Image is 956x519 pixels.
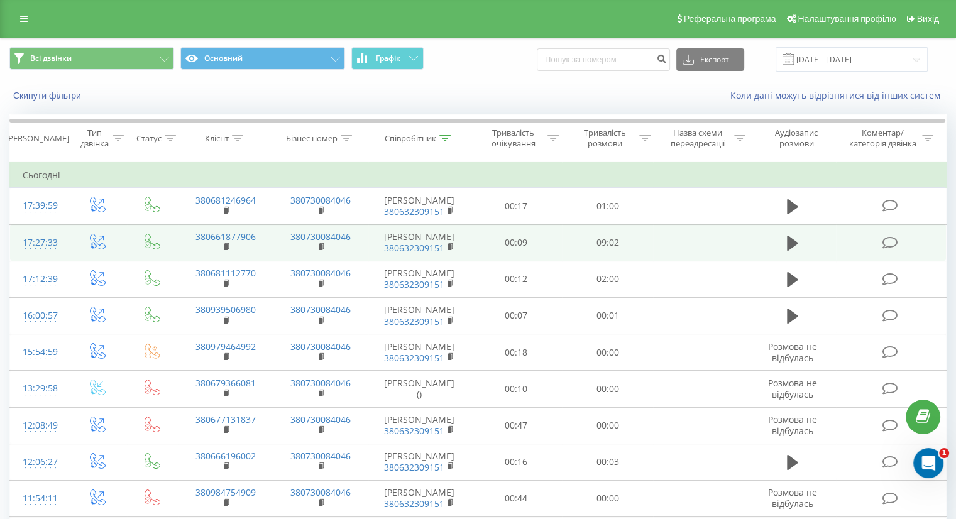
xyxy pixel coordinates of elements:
div: Коментар/категорія дзвінка [845,128,919,149]
a: 380632309151 [384,278,444,290]
div: Тип дзвінка [79,128,109,149]
a: 380730084046 [290,341,351,352]
a: 380681246964 [195,194,256,206]
td: 00:01 [562,297,653,334]
div: 13:29:58 [23,376,56,401]
td: 00:00 [562,371,653,407]
td: 02:00 [562,261,653,297]
div: 15:54:59 [23,340,56,364]
a: 380730084046 [290,303,351,315]
span: Розмова не відбулась [768,413,817,437]
a: 380677131837 [195,413,256,425]
button: Графік [351,47,424,70]
iframe: Intercom live chat [913,448,943,478]
a: 380632309151 [384,315,444,327]
button: Експорт [676,48,744,71]
td: 00:07 [471,297,562,334]
span: Розмова не відбулась [768,341,817,364]
a: 380666196002 [195,450,256,462]
a: 380730084046 [290,413,351,425]
td: [PERSON_NAME] [368,407,471,444]
a: 380984754909 [195,486,256,498]
td: 00:18 [471,334,562,371]
td: 01:00 [562,188,653,224]
a: 380679366081 [195,377,256,389]
a: 380632309151 [384,425,444,437]
span: Розмова не відбулась [768,486,817,510]
a: 380632309151 [384,205,444,217]
span: Реферальна програма [684,14,776,24]
a: 380939506980 [195,303,256,315]
div: 17:27:33 [23,231,56,255]
td: 00:16 [471,444,562,480]
a: Коли дані можуть відрізнятися вiд інших систем [730,89,947,101]
td: 00:12 [471,261,562,297]
td: 00:17 [471,188,562,224]
button: Основний [180,47,345,70]
span: Налаштування профілю [798,14,896,24]
button: Всі дзвінки [9,47,174,70]
span: Розмова не відбулась [768,377,817,400]
div: [PERSON_NAME] [6,133,69,144]
a: 380979464992 [195,341,256,352]
a: 380730084046 [290,486,351,498]
td: 00:10 [471,371,562,407]
a: 380730084046 [290,377,351,389]
span: Всі дзвінки [30,53,72,63]
td: [PERSON_NAME] [368,480,471,516]
td: 00:44 [471,480,562,516]
div: Клієнт [205,133,229,144]
span: Вихід [917,14,939,24]
td: [PERSON_NAME] [368,444,471,480]
td: 00:09 [471,224,562,261]
div: 17:12:39 [23,267,56,292]
a: 380681112770 [195,267,256,279]
td: 00:00 [562,334,653,371]
a: 380730084046 [290,194,351,206]
td: 00:00 [562,480,653,516]
a: 380730084046 [290,267,351,279]
td: Сьогодні [10,163,947,188]
td: [PERSON_NAME] [368,188,471,224]
div: Назва схеми переадресації [665,128,731,149]
div: Тривалість розмови [573,128,636,149]
div: Статус [136,133,162,144]
div: 11:54:11 [23,486,56,511]
td: [PERSON_NAME] [368,224,471,261]
td: 00:00 [562,407,653,444]
td: [PERSON_NAME] [368,297,471,334]
div: Аудіозапис розмови [760,128,833,149]
a: 380632309151 [384,242,444,254]
td: 00:03 [562,444,653,480]
td: 09:02 [562,224,653,261]
div: Бізнес номер [286,133,338,144]
div: 16:00:57 [23,303,56,328]
span: 1 [939,448,949,458]
td: [PERSON_NAME] () [368,371,471,407]
div: 17:39:59 [23,194,56,218]
td: [PERSON_NAME] [368,334,471,371]
a: 380730084046 [290,450,351,462]
div: Співробітник [385,133,436,144]
a: 380661877906 [195,231,256,243]
td: 00:47 [471,407,562,444]
button: Скинути фільтри [9,90,87,101]
a: 380632309151 [384,461,444,473]
td: [PERSON_NAME] [368,261,471,297]
span: Графік [376,54,400,63]
div: Тривалість очікування [482,128,545,149]
div: 12:06:27 [23,450,56,474]
a: 380730084046 [290,231,351,243]
a: 380632309151 [384,498,444,510]
div: 12:08:49 [23,413,56,438]
input: Пошук за номером [537,48,670,71]
a: 380632309151 [384,352,444,364]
